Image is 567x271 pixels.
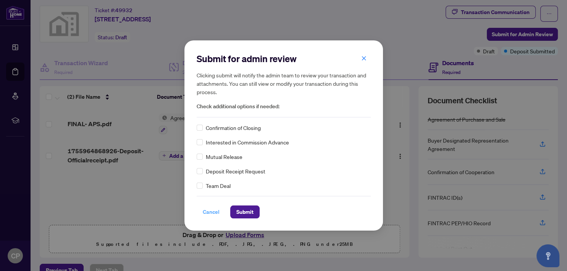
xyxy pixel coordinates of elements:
[206,138,289,146] span: Interested in Commission Advance
[361,56,367,61] span: close
[197,53,371,65] h2: Submit for admin review
[236,206,254,218] span: Submit
[203,206,220,218] span: Cancel
[230,205,260,218] button: Submit
[206,123,261,132] span: Confirmation of Closing
[197,205,226,218] button: Cancel
[206,152,242,161] span: Mutual Release
[536,244,559,267] button: Open asap
[197,71,371,96] h5: Clicking submit will notify the admin team to review your transaction and attachments. You can st...
[206,167,265,175] span: Deposit Receipt Request
[206,181,231,190] span: Team Deal
[197,102,371,111] span: Check additional options if needed:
